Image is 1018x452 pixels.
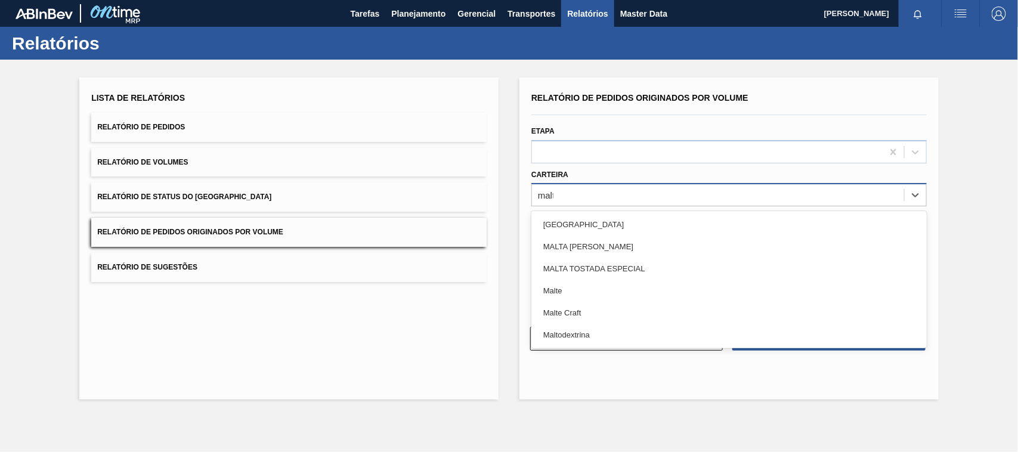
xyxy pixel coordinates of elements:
div: Malte Craft [531,302,927,324]
span: Relatório de Sugestões [97,263,197,271]
div: Maltodextrina [531,324,927,346]
span: Relatório de Pedidos Originados por Volume [97,228,283,236]
h1: Relatórios [12,36,224,50]
span: Transportes [508,7,555,21]
button: Relatório de Volumes [91,148,487,177]
button: Relatório de Status do [GEOGRAPHIC_DATA] [91,182,487,212]
span: Lista de Relatórios [91,93,185,103]
div: [GEOGRAPHIC_DATA] [531,213,927,236]
img: TNhmsLtSVTkK8tSr43FrP2fwEKptu5GPRR3wAAAABJRU5ErkJggg== [16,8,73,19]
img: Logout [992,7,1006,21]
span: Gerencial [458,7,496,21]
span: Tarefas [351,7,380,21]
span: Master Data [620,7,667,21]
button: Relatório de Sugestões [91,253,487,282]
span: Relatórios [567,7,608,21]
button: Limpar [530,327,723,351]
button: Relatório de Pedidos Originados por Volume [91,218,487,247]
button: Relatório de Pedidos [91,113,487,142]
span: Planejamento [391,7,445,21]
img: userActions [954,7,968,21]
span: Relatório de Pedidos Originados por Volume [531,93,748,103]
div: MALTA [PERSON_NAME] [531,236,927,258]
button: Notificações [899,5,937,22]
label: Carteira [531,171,568,179]
span: Relatório de Pedidos [97,123,185,131]
div: Malte [531,280,927,302]
div: MALTA TOSTADA ESPECIAL [531,258,927,280]
span: Relatório de Status do [GEOGRAPHIC_DATA] [97,193,271,201]
span: Relatório de Volumes [97,158,188,166]
label: Etapa [531,127,555,135]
